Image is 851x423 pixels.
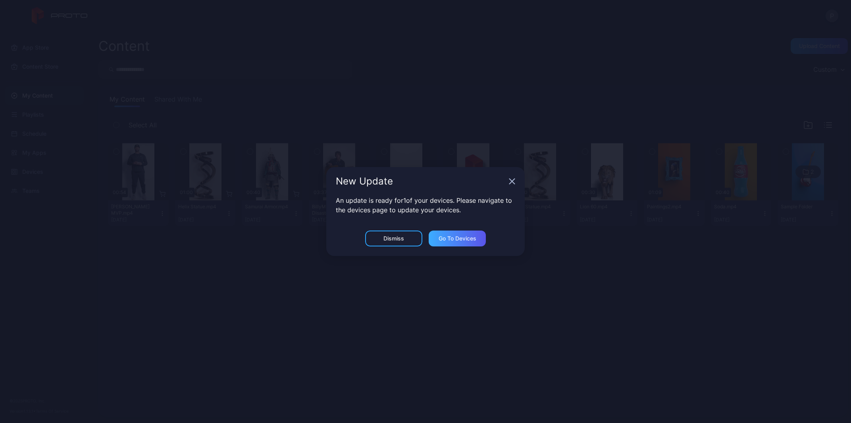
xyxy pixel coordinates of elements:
div: Dismiss [383,235,404,242]
div: New Update [336,177,506,186]
div: Go to devices [439,235,476,242]
button: Go to devices [429,231,486,246]
button: Dismiss [365,231,422,246]
p: An update is ready for 1 of your devices. Please navigate to the devices page to update your devi... [336,196,515,215]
